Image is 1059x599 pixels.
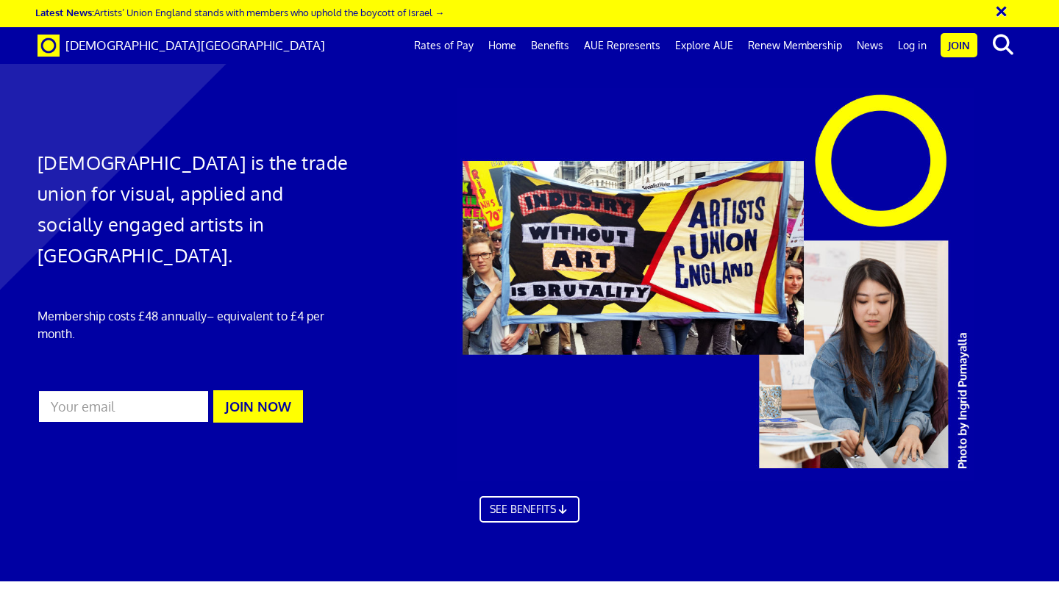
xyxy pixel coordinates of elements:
h1: [DEMOGRAPHIC_DATA] is the trade union for visual, applied and socially engaged artists in [GEOGRA... [38,147,351,270]
strong: Latest News: [35,6,94,18]
a: Benefits [524,27,577,64]
a: News [849,27,891,64]
p: Membership costs £48 annually – equivalent to £4 per month. [38,307,351,342]
input: Your email [38,390,210,423]
a: AUE Represents [577,27,668,64]
button: search [980,29,1025,60]
a: Renew Membership [741,27,849,64]
a: Brand [DEMOGRAPHIC_DATA][GEOGRAPHIC_DATA] [26,27,336,64]
a: Log in [891,27,934,64]
span: [DEMOGRAPHIC_DATA][GEOGRAPHIC_DATA] [65,37,325,53]
a: Latest News:Artists’ Union England stands with members who uphold the boycott of Israel → [35,6,444,18]
a: Rates of Pay [407,27,481,64]
button: JOIN NOW [213,390,303,423]
a: Explore AUE [668,27,741,64]
a: Home [481,27,524,64]
a: SEE BENEFITS [479,496,580,523]
a: Join [941,33,977,57]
